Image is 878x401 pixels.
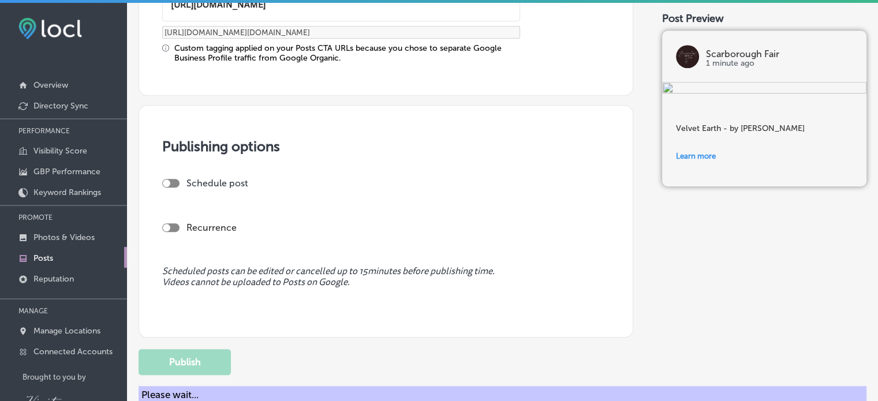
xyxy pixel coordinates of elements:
[33,253,53,263] p: Posts
[186,222,237,233] label: Recurrence
[162,138,610,155] h3: Publishing options
[676,123,853,133] h5: Velvet Earth - by [PERSON_NAME]
[33,80,68,90] p: Overview
[662,82,866,96] img: 13aa2bf7-79d9-4acf-8720-d4f27068ed45
[33,233,95,242] p: Photos & Videos
[33,101,88,111] p: Directory Sync
[174,43,520,63] div: Custom tagging applied on your Posts CTA URLs because you chose to separate Google Business Profi...
[139,349,231,375] button: Publish
[186,178,248,189] label: Schedule post
[676,45,699,68] img: logo
[33,347,113,357] p: Connected Accounts
[33,188,101,197] p: Keyword Rankings
[33,146,87,156] p: Visibility Score
[33,274,74,284] p: Reputation
[23,373,127,381] p: Brought to you by
[662,12,866,25] div: Post Preview
[676,144,853,168] a: Learn more
[18,18,82,39] img: fda3e92497d09a02dc62c9cd864e3231.png
[706,59,853,68] p: 1 minute ago
[33,326,100,336] p: Manage Locations
[676,152,716,160] span: Learn more
[706,50,853,59] p: Scarborough Fair
[33,167,100,177] p: GBP Performance
[162,266,610,288] span: Scheduled posts can be edited or cancelled up to 15 minutes before publishing time. Videos cannot...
